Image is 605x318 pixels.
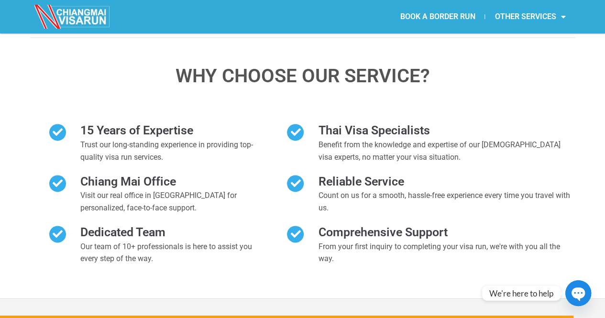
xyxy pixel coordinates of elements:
p: Benefit from the knowledge and expertise of our [DEMOGRAPHIC_DATA] visa experts, no matter your v... [318,139,575,163]
p: Visit our real office in [GEOGRAPHIC_DATA] for personalized, face-to-face support. [80,189,259,214]
p: Our team of 10+ professionals is here to assist you every step of the way. [80,241,259,265]
h2: Dedicated Team [80,225,259,241]
p: Count on us for a smooth, hassle-free experience every time you travel with us. [318,189,575,214]
h2: Thai Visa Specialists [318,123,575,139]
a: BOOK A BORDER RUN [390,6,484,28]
a: OTHER SERVICES [485,6,575,28]
h2: 15 Years of Expertise [80,123,259,139]
h2: Comprehensive Support [318,225,575,241]
h3: WHY CHOOSE OUR SERVICE? [30,66,575,86]
p: Trust our long-standing experience in providing top-quality visa run services. [80,139,259,163]
nav: Menu [302,6,575,28]
h2: Chiang Mai Office [80,174,259,190]
p: From your first inquiry to completing your visa run, we're with you all the way. [318,241,575,265]
h2: Reliable Service [318,174,575,190]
